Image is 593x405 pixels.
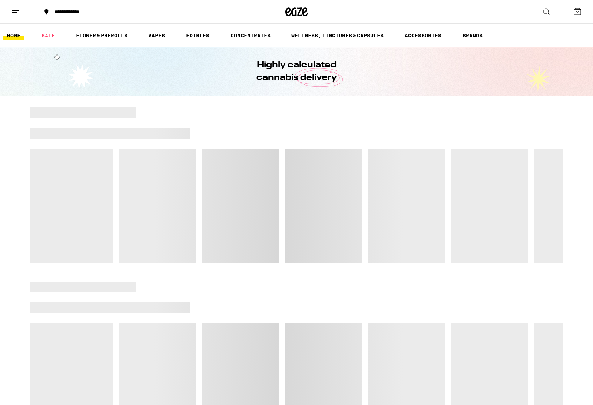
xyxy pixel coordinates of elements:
[72,31,131,40] a: FLOWER & PREROLLS
[38,31,59,40] a: SALE
[227,31,274,40] a: CONCENTRATES
[459,31,486,40] button: BRANDS
[182,31,213,40] a: EDIBLES
[401,31,445,40] a: ACCESSORIES
[288,31,387,40] a: WELLNESS, TINCTURES & CAPSULES
[145,31,169,40] a: VAPES
[235,59,358,84] h1: Highly calculated cannabis delivery
[3,31,24,40] a: HOME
